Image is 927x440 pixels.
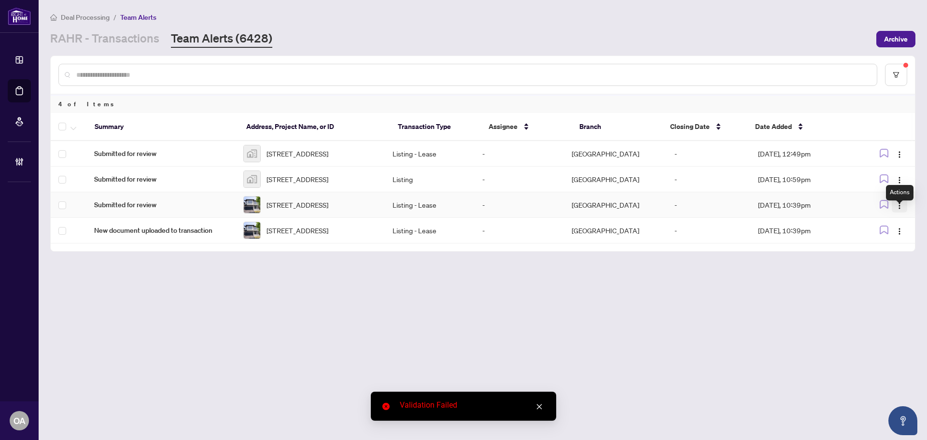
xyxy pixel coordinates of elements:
[475,218,564,243] td: -
[385,167,474,192] td: Listing
[750,141,858,167] td: [DATE], 12:49pm
[385,218,474,243] td: Listing - Lease
[534,401,545,412] a: Close
[876,31,915,47] button: Archive
[385,141,474,167] td: Listing - Lease
[475,192,564,218] td: -
[896,176,903,184] img: Logo
[120,13,156,22] span: Team Alerts
[564,141,667,167] td: [GEOGRAPHIC_DATA]
[475,167,564,192] td: -
[667,192,750,218] td: -
[267,225,328,236] span: [STREET_ADDRESS]
[896,227,903,235] img: Logo
[572,113,662,141] th: Branch
[51,95,915,113] div: 4 of Items
[244,197,260,213] img: thumbnail-img
[888,406,917,435] button: Open asap
[94,148,228,159] span: Submitted for review
[244,145,260,162] img: thumbnail-img
[747,113,857,141] th: Date Added
[564,218,667,243] td: [GEOGRAPHIC_DATA]
[892,146,907,161] button: Logo
[94,174,228,185] span: Submitted for review
[670,121,710,132] span: Closing Date
[267,174,328,185] span: [STREET_ADDRESS]
[385,192,474,218] td: Listing - Lease
[885,64,907,86] button: filter
[50,14,57,21] span: home
[884,31,908,47] span: Archive
[564,167,667,192] td: [GEOGRAPHIC_DATA]
[667,218,750,243] td: -
[886,185,913,200] div: Actions
[50,30,159,48] a: RAHR - Transactions
[244,222,260,239] img: thumbnail-img
[750,218,858,243] td: [DATE], 10:39pm
[481,113,572,141] th: Assignee
[893,71,899,78] span: filter
[892,197,907,213] button: Logo
[94,199,228,210] span: Submitted for review
[489,121,518,132] span: Assignee
[94,225,228,236] span: New document uploaded to transaction
[267,148,328,159] span: [STREET_ADDRESS]
[892,171,907,187] button: Logo
[536,403,543,410] span: close
[750,192,858,218] td: [DATE], 10:39pm
[267,199,328,210] span: [STREET_ADDRESS]
[113,12,116,23] li: /
[667,167,750,192] td: -
[390,113,481,141] th: Transaction Type
[896,151,903,158] img: Logo
[14,414,26,427] span: OA
[244,171,260,187] img: thumbnail-img
[8,7,31,25] img: logo
[892,223,907,238] button: Logo
[667,141,750,167] td: -
[755,121,792,132] span: Date Added
[750,167,858,192] td: [DATE], 10:59pm
[87,113,239,141] th: Summary
[896,202,903,210] img: Logo
[382,403,390,410] span: close-circle
[61,13,110,22] span: Deal Processing
[400,399,545,411] div: Validation Failed
[662,113,747,141] th: Closing Date
[239,113,390,141] th: Address, Project Name, or ID
[564,192,667,218] td: [GEOGRAPHIC_DATA]
[475,141,564,167] td: -
[171,30,272,48] a: Team Alerts (6428)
